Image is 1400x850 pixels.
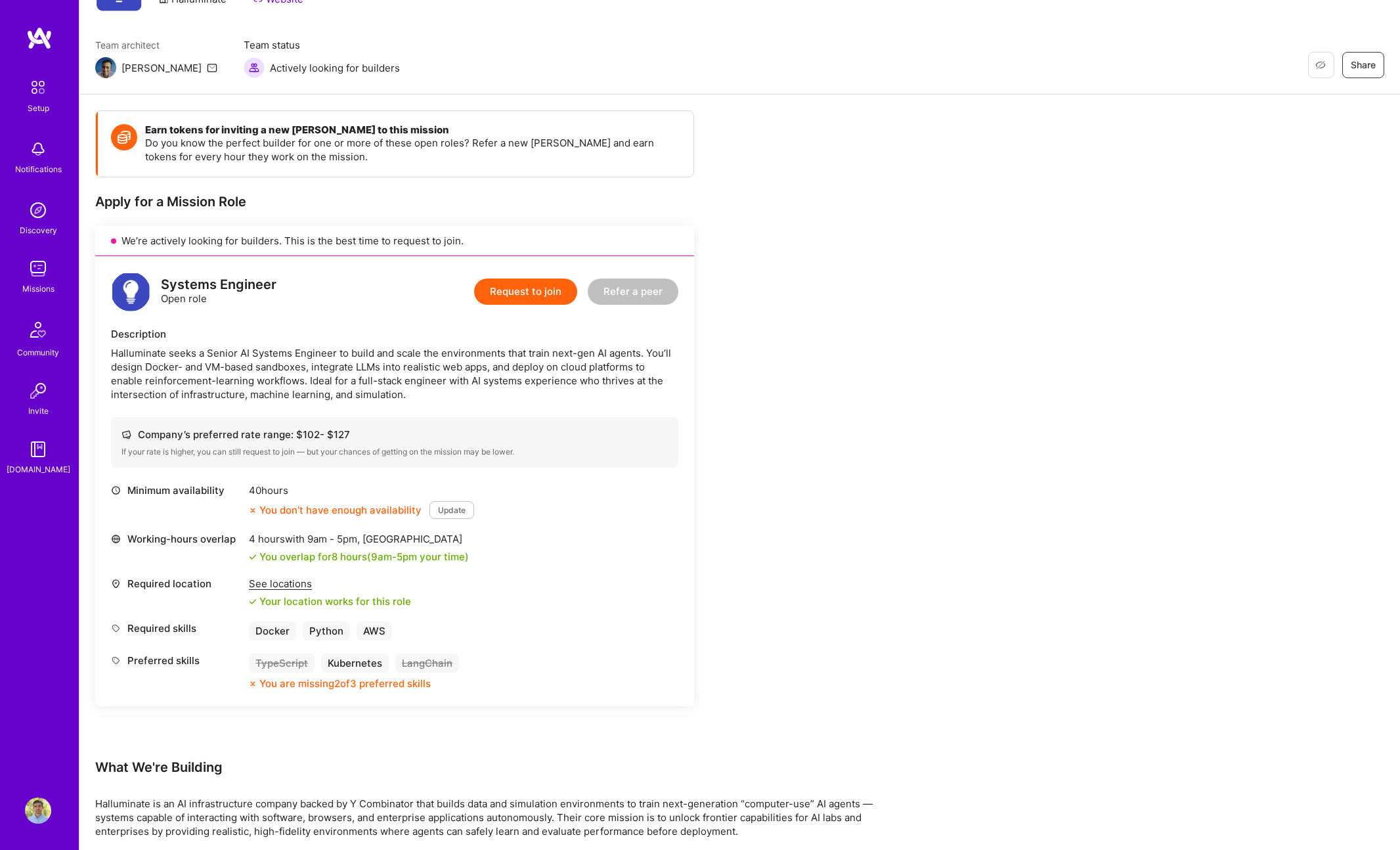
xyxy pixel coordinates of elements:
[111,327,678,341] div: Description
[249,654,315,673] div: TypeScript
[111,623,121,633] i: icon Tag
[25,436,51,462] img: guide book
[25,378,51,404] img: Invite
[28,404,49,418] div: Invite
[305,533,362,545] span: 9am - 5pm ,
[22,314,54,346] img: Community
[95,226,694,256] div: We’re actively looking for builders. This is the best time to request to join.
[111,656,121,665] i: icon Tag
[111,654,242,667] div: Preferred skills
[111,577,242,591] div: Required location
[17,346,59,359] div: Community
[244,38,400,52] span: Team status
[249,594,411,608] div: Your location works for this role
[111,534,121,544] i: icon World
[7,462,70,476] div: [DOMAIN_NAME]
[244,57,265,78] img: Actively looking for builders
[1342,52,1384,78] button: Share
[121,428,668,441] div: Company’s preferred rate range: $ 102 - $ 127
[303,621,350,640] div: Python
[395,654,459,673] div: LangChain
[321,654,389,673] div: Kubernetes
[111,532,242,546] div: Working-hours overlap
[259,550,469,564] div: You overlap for 8 hours ( your time)
[95,38,217,52] span: Team architect
[26,26,53,50] img: logo
[207,62,217,73] i: icon Mail
[1351,58,1376,72] span: Share
[249,483,474,497] div: 40 hours
[259,677,431,690] div: You are missing 2 of 3 preferred skills
[111,124,137,150] img: Token icon
[249,680,257,688] i: icon CloseOrange
[161,278,276,305] div: Open role
[95,193,694,210] div: Apply for a Mission Role
[249,532,469,546] div: 4 hours with [GEOGRAPHIC_DATA]
[25,256,51,282] img: teamwork
[111,346,678,401] div: Halluminate seeks a Senior AI Systems Engineer to build and scale the environments that train nex...
[111,621,242,635] div: Required skills
[249,553,257,561] i: icon Check
[249,598,257,606] i: icon Check
[28,101,49,115] div: Setup
[249,506,257,514] i: icon CloseOrange
[249,621,296,640] div: Docker
[95,797,883,838] p: Halluminate is an AI infrastructure company backed by Y Combinator that builds data and simulatio...
[474,279,577,305] button: Request to join
[588,279,678,305] button: Refer a peer
[111,272,150,311] img: logo
[22,797,55,824] a: User Avatar
[121,447,668,457] div: If your rate is higher, you can still request to join — but your chances of getting on the missio...
[24,74,52,101] img: setup
[249,503,422,517] div: You don’t have enough availability
[121,430,131,439] i: icon Cash
[249,577,411,591] div: See locations
[111,579,121,589] i: icon Location
[95,759,883,776] div: What We're Building
[121,61,202,75] div: [PERSON_NAME]
[161,278,276,292] div: Systems Engineer
[357,621,392,640] div: AWS
[270,61,400,75] span: Actively looking for builders
[111,483,242,497] div: Minimum availability
[1315,60,1326,70] i: icon EyeClosed
[22,282,55,296] div: Missions
[25,797,51,824] img: User Avatar
[15,162,62,176] div: Notifications
[20,223,57,237] div: Discovery
[111,485,121,495] i: icon Clock
[145,136,680,164] p: Do you know the perfect builder for one or more of these open roles? Refer a new [PERSON_NAME] an...
[95,57,116,78] img: Team Architect
[25,136,51,162] img: bell
[429,501,474,519] button: Update
[371,550,417,563] span: 9am - 5pm
[145,124,680,136] h4: Earn tokens for inviting a new [PERSON_NAME] to this mission
[25,197,51,223] img: discovery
